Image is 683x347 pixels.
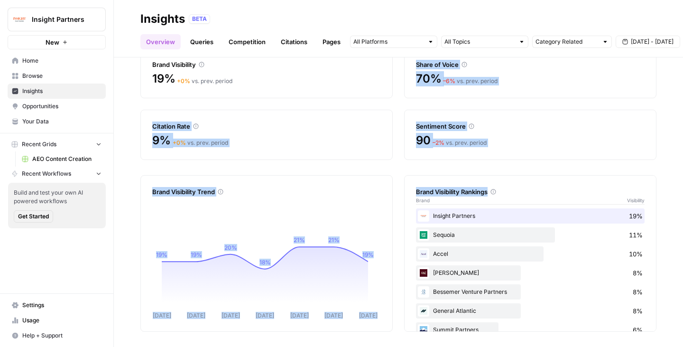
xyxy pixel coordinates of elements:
[317,34,346,49] a: Pages
[633,287,643,297] span: 8%
[22,140,56,149] span: Recent Grids
[22,87,102,95] span: Insights
[22,117,102,126] span: Your Data
[418,305,429,317] img: yfji02x5oyaiig2nkat2h6qtbsgk
[633,306,643,316] span: 8%
[416,187,645,197] div: Brand Visibility Rankings
[152,71,175,86] span: 19%
[22,102,102,111] span: Opportunities
[22,331,102,340] span: Help + Support
[22,72,102,80] span: Browse
[140,11,185,27] div: Insights
[32,15,89,24] span: Insight Partners
[8,298,106,313] a: Settings
[152,133,171,148] span: 9%
[173,139,186,146] span: + 0 %
[256,312,274,319] tspan: [DATE]
[416,71,441,86] span: 70%
[443,77,455,84] span: – 6 %
[418,286,429,298] img: 3djmy6r89apvh1w5u7lloo2xfgin
[353,37,424,47] input: All Platforms
[22,56,102,65] span: Home
[433,139,487,147] div: vs. prev. period
[416,133,431,148] span: 90
[416,208,645,224] div: Insight Partners
[324,312,343,319] tspan: [DATE]
[8,68,106,84] a: Browse
[629,211,643,221] span: 19%
[444,37,515,47] input: All Topics
[22,316,102,325] span: Usage
[8,53,106,68] a: Home
[224,244,237,251] tspan: 20%
[629,249,643,259] span: 10%
[627,197,645,204] span: Visibility
[32,155,102,163] span: AEO Content Creation
[8,167,106,181] button: Recent Workflows
[418,267,429,279] img: ny9wspen8tf9jeld1xgrsjegpazc
[259,259,271,266] tspan: 18%
[152,187,381,197] div: Brand Visibility Trend
[156,251,167,258] tspan: 19%
[18,212,49,221] span: Get Started
[416,227,645,243] div: Sequoia
[290,312,309,319] tspan: [DATE]
[631,38,674,46] span: [DATE] - [DATE]
[616,36,680,48] button: [DATE] - [DATE]
[185,34,219,49] a: Queries
[418,248,429,260] img: exx6k8wdn4tkikdvilxohajhf0f9
[222,312,240,319] tspan: [DATE]
[8,114,106,129] a: Your Data
[8,84,106,99] a: Insights
[11,11,28,28] img: Insight Partners Logo
[416,322,645,338] div: Summit Partners
[629,230,643,240] span: 11%
[14,188,100,206] span: Build and test your own AI powered workflows
[633,325,643,335] span: 6%
[8,35,106,49] button: New
[187,312,205,319] tspan: [DATE]
[8,137,106,151] button: Recent Grids
[8,99,106,114] a: Opportunities
[362,251,374,258] tspan: 19%
[416,197,430,204] span: Brand
[177,77,190,84] span: + 0 %
[173,139,228,147] div: vs. prev. period
[189,14,210,24] div: BETA
[22,169,71,178] span: Recent Workflows
[443,77,498,85] div: vs. prev. period
[275,34,313,49] a: Citations
[22,301,102,309] span: Settings
[223,34,271,49] a: Competition
[416,265,645,281] div: [PERSON_NAME]
[152,60,381,69] div: Brand Visibility
[633,268,643,278] span: 8%
[359,312,378,319] tspan: [DATE]
[416,303,645,319] div: General Atlantic
[535,37,598,47] input: Category Related
[416,284,645,300] div: Bessemer Venture Partners
[418,210,429,222] img: m4j8pb0bd7angdwkqoqzpfourncp
[416,122,645,131] div: Sentiment Score
[416,246,645,262] div: Accel
[8,313,106,328] a: Usage
[8,328,106,343] button: Help + Support
[416,60,645,69] div: Share of Voice
[18,151,106,167] a: AEO Content Creation
[14,210,53,223] button: Get Started
[140,34,181,49] a: Overview
[418,229,429,241] img: n6i9b9a8hfl377uoy1lxk1lplcd8
[152,122,381,131] div: Citation Rate
[153,312,171,319] tspan: [DATE]
[433,139,444,146] span: – 2 %
[8,8,106,31] button: Workspace: Insight Partners
[418,324,429,336] img: itg1c2s31dggk3wc3ojdifw391cz
[328,236,340,244] tspan: 21%
[191,251,202,258] tspan: 19%
[177,77,232,85] div: vs. prev. period
[294,236,305,244] tspan: 21%
[46,38,59,47] span: New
